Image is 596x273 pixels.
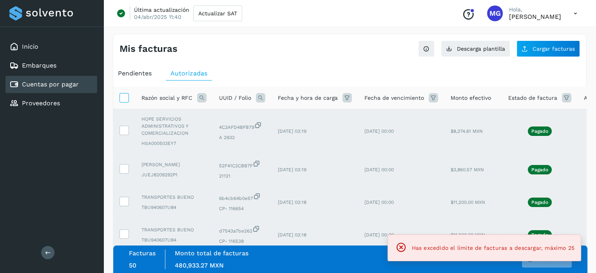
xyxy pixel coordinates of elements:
[120,43,178,55] h4: Mis facturas
[22,62,56,69] a: Embarques
[278,200,306,205] span: [DATE] 03:18
[219,238,265,245] span: CP- 116538
[509,13,561,20] p: Mariana Gonzalez Suarez
[278,167,306,172] span: [DATE] 03:19
[198,11,237,16] span: Actualizar SAT
[141,194,207,201] span: TRANSPORTES BUENO
[219,134,265,141] span: A 2932
[22,99,60,107] a: Proveedores
[22,43,38,50] a: Inicio
[451,94,491,102] span: Monto efectivo
[141,171,207,178] span: JUEJ8209292P1
[5,95,97,112] div: Proveedores
[141,94,192,102] span: Razón social y RFC
[129,262,136,269] span: 50
[451,167,484,172] span: $3,860.57 MXN
[141,226,207,233] span: TRANSPORTES BUENO
[509,6,561,13] p: Hola,
[219,172,265,180] span: 21121
[193,5,242,21] button: Actualizar SAT
[141,204,207,211] span: TBU940607U84
[219,205,265,212] span: CP- 116654
[175,249,248,257] label: Monto total de facturas
[364,94,424,102] span: Fecha de vencimiento
[451,128,483,134] span: $8,374.61 MXN
[364,232,394,238] span: [DATE] 00:00
[22,81,79,88] a: Cuentas por pagar
[516,40,580,57] button: Cargar facturas
[531,128,548,134] p: Pagado
[364,200,394,205] span: [DATE] 00:00
[219,121,265,131] span: 4C3AFD4BFB79
[175,262,224,269] span: 480,933.27 MXN
[219,192,265,202] span: 6b4cb64b0e57
[219,225,265,235] span: d7543a7be262
[411,245,574,251] span: Has excedido el límite de facturas a descargar, máximo 25
[457,46,505,51] span: Descarga plantilla
[451,232,485,238] span: $11,200.00 MXN
[538,257,567,262] span: C.Solvento
[5,76,97,93] div: Cuentas por pagar
[451,200,485,205] span: $11,200.00 MXN
[508,94,557,102] span: Estado de factura
[531,200,548,205] p: Pagado
[170,70,207,77] span: Autorizadas
[141,161,207,168] span: [PERSON_NAME]
[533,46,575,51] span: Cargar facturas
[364,128,394,134] span: [DATE] 00:00
[141,115,207,137] span: HOPE SERVICIOS ADMINISTRATIVOS Y COMERCIALIZACION
[219,160,265,169] span: 52F41C2CBB7F
[278,128,306,134] span: [DATE] 03:19
[141,140,207,147] span: HSA000503EY7
[278,94,338,102] span: Fecha y hora de carga
[531,167,548,172] p: Pagado
[5,57,97,74] div: Embarques
[134,6,189,13] p: Última actualización
[118,70,152,77] span: Pendientes
[129,249,156,257] label: Facturas
[531,232,548,238] p: Pagado
[5,38,97,55] div: Inicio
[364,167,394,172] span: [DATE] 00:00
[141,236,207,244] span: TBU940607U84
[134,13,181,20] p: 04/abr/2025 11:40
[219,94,251,102] span: UUID / Folio
[278,232,306,238] span: [DATE] 03:18
[441,40,510,57] button: Descarga plantilla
